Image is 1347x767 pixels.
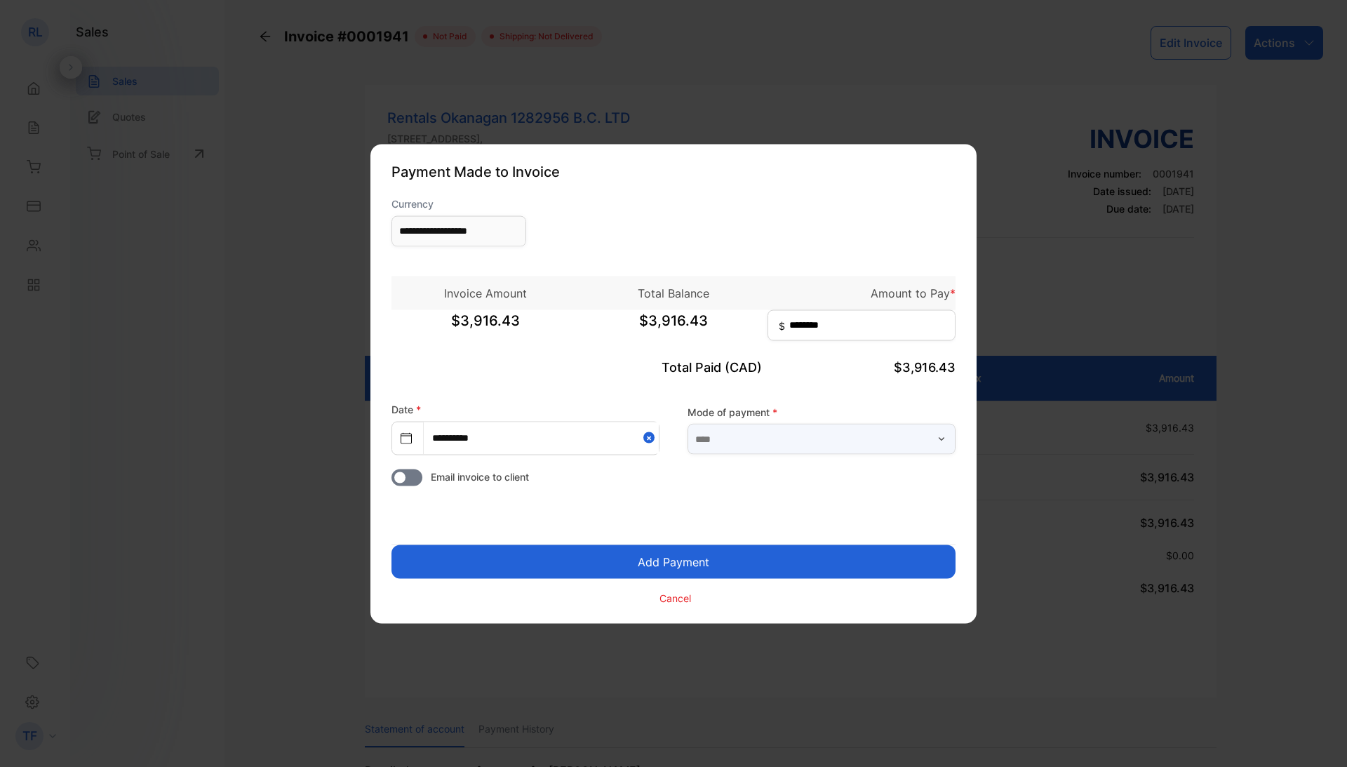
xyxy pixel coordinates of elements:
p: Invoice Amount [391,284,579,301]
label: Mode of payment [688,405,956,420]
label: Currency [391,196,526,211]
p: Total Paid (CAD) [579,357,768,376]
p: Total Balance [579,284,768,301]
span: $ [779,318,785,333]
p: Payment Made to Invoice [391,161,956,182]
label: Date [391,403,421,415]
span: Email invoice to client [431,469,529,483]
button: Close [643,422,659,453]
span: $3,916.43 [579,309,768,345]
p: Amount to Pay [768,284,956,301]
span: $3,916.43 [894,359,956,374]
button: Open LiveChat chat widget [11,6,53,48]
p: Cancel [659,591,691,606]
button: Add Payment [391,545,956,578]
span: $3,916.43 [391,309,579,345]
